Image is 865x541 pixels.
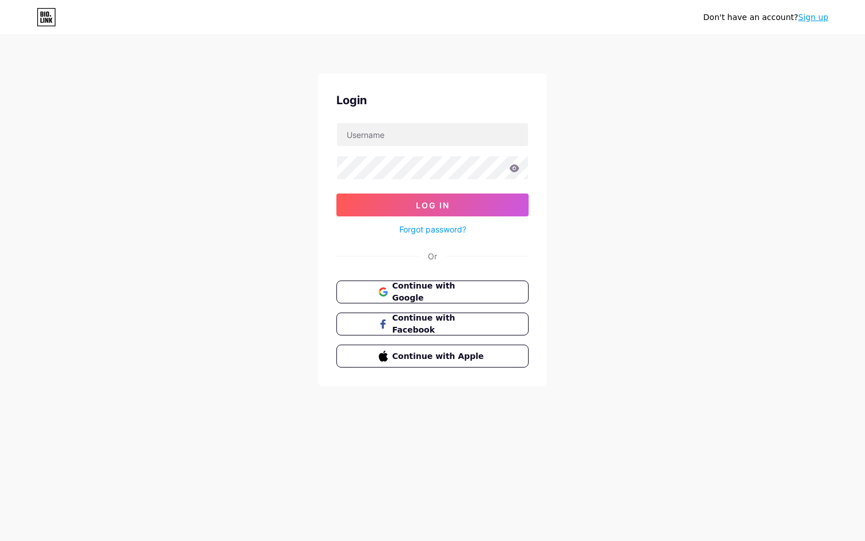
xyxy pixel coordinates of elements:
input: Username [337,123,528,146]
a: Sign up [798,13,828,22]
a: Forgot password? [399,223,466,235]
div: Don't have an account? [703,11,828,23]
button: Continue with Apple [336,345,529,368]
span: Log In [416,200,450,210]
button: Continue with Google [336,281,529,303]
span: Continue with Google [392,280,487,304]
span: Continue with Apple [392,350,487,362]
div: Login [336,92,529,109]
div: Or [428,250,437,262]
button: Continue with Facebook [336,313,529,335]
span: Continue with Facebook [392,312,487,336]
button: Log In [336,194,529,216]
